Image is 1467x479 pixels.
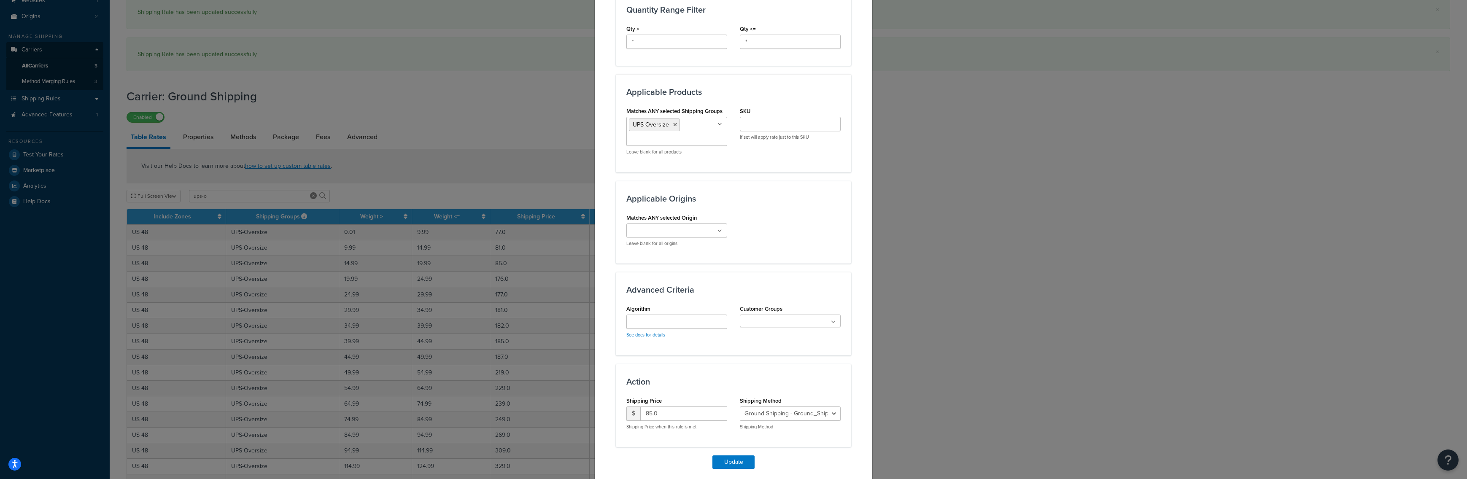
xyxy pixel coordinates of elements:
label: Shipping Price [626,398,662,404]
p: Shipping Method [740,424,841,430]
span: $ [626,406,640,421]
label: Algorithm [626,306,650,312]
label: Shipping Method [740,398,782,404]
label: Matches ANY selected Origin [626,215,697,221]
h3: Quantity Range Filter [626,5,841,14]
label: SKU [740,108,750,114]
p: Leave blank for all products [626,149,727,155]
label: Matches ANY selected Shipping Groups [626,108,723,114]
h3: Applicable Products [626,87,841,97]
h3: Advanced Criteria [626,285,841,294]
label: Qty > [626,26,639,32]
label: Customer Groups [740,306,782,312]
label: Qty <= [740,26,756,32]
p: Leave blank for all origins [626,240,727,247]
a: See docs for details [626,331,665,338]
h3: Applicable Origins [626,194,841,203]
button: Update [712,455,755,469]
p: Shipping Price when this rule is met [626,424,727,430]
h3: Action [626,377,841,386]
p: If set will apply rate just to this SKU [740,134,841,140]
span: UPS-Oversize [633,120,669,129]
